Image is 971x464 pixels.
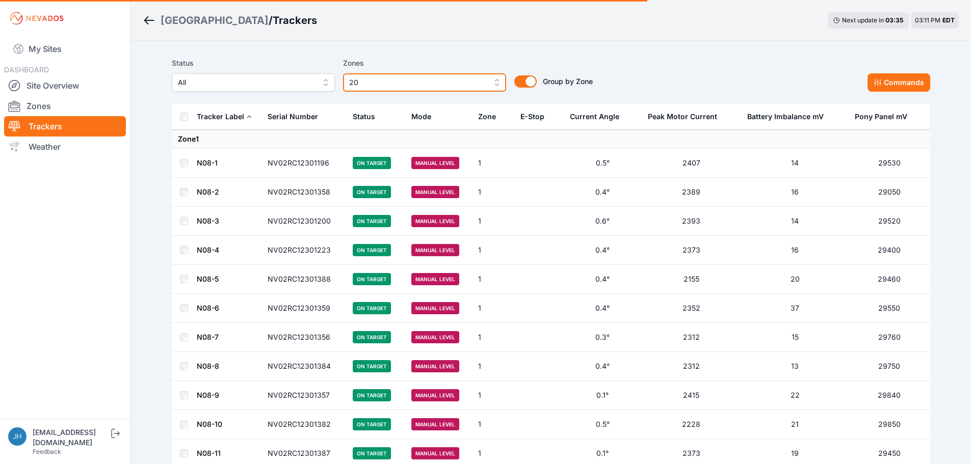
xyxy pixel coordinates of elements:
[411,418,459,430] span: Manual Level
[143,7,317,34] nav: Breadcrumb
[564,294,641,323] td: 0.4°
[197,245,219,254] a: N08-4
[353,186,391,198] span: On Target
[642,294,742,323] td: 2352
[942,16,955,24] span: EDT
[411,331,459,343] span: Manual Level
[741,265,849,294] td: 20
[261,410,347,439] td: NV02RC12301382
[741,381,849,410] td: 22
[411,447,459,459] span: Manual Level
[849,323,930,352] td: 29760
[353,112,375,122] div: Status
[172,130,930,149] td: Zone 1
[642,207,742,236] td: 2393
[747,104,832,129] button: Battery Imbalance mV
[269,13,273,28] span: /
[849,178,930,207] td: 29050
[741,207,849,236] td: 14
[197,104,252,129] button: Tracker Label
[648,104,725,129] button: Peak Motor Current
[411,302,459,314] span: Manual Level
[197,420,222,428] a: N08-10
[849,265,930,294] td: 29460
[564,323,641,352] td: 0.3°
[648,112,717,122] div: Peak Motor Current
[849,381,930,410] td: 29840
[741,410,849,439] td: 21
[642,149,742,178] td: 2407
[747,112,824,122] div: Battery Imbalance mV
[349,76,486,89] span: 20
[472,207,514,236] td: 1
[564,352,641,381] td: 0.4°
[472,294,514,323] td: 1
[353,244,391,256] span: On Target
[642,265,742,294] td: 2155
[4,65,49,74] span: DASHBOARD
[353,215,391,227] span: On Target
[520,112,544,122] div: E-Stop
[411,389,459,401] span: Manual Level
[197,216,219,225] a: N08-3
[4,96,126,116] a: Zones
[855,112,907,122] div: Pony Panel mV
[8,427,27,446] img: jhaberkorn@invenergy.com
[564,178,641,207] td: 0.4°
[268,112,318,122] div: Serial Number
[261,381,347,410] td: NV02RC12301357
[161,13,269,28] div: [GEOGRAPHIC_DATA]
[261,236,347,265] td: NV02RC12301223
[353,157,391,169] span: On Target
[564,381,641,410] td: 0.1°
[353,302,391,314] span: On Target
[642,410,742,439] td: 2228
[868,73,930,92] button: Commands
[411,186,459,198] span: Manual Level
[472,323,514,352] td: 1
[472,352,514,381] td: 1
[520,104,553,129] button: E-Stop
[353,331,391,343] span: On Target
[197,449,221,457] a: N08-11
[564,207,641,236] td: 0.6°
[261,294,347,323] td: NV02RC12301359
[197,158,218,167] a: N08-1
[33,427,109,448] div: [EMAIL_ADDRESS][DOMAIN_NAME]
[642,178,742,207] td: 2389
[855,104,915,129] button: Pony Panel mV
[411,104,439,129] button: Mode
[478,104,504,129] button: Zone
[642,352,742,381] td: 2312
[353,389,391,401] span: On Target
[4,137,126,157] a: Weather
[353,418,391,430] span: On Target
[915,16,940,24] span: 03:11 PM
[472,149,514,178] td: 1
[741,352,849,381] td: 13
[472,410,514,439] td: 1
[849,294,930,323] td: 29550
[564,265,641,294] td: 0.4°
[849,410,930,439] td: 29850
[8,10,65,26] img: Nevados
[261,178,347,207] td: NV02RC12301358
[261,149,347,178] td: NV02RC12301196
[261,207,347,236] td: NV02RC12301200
[472,265,514,294] td: 1
[741,149,849,178] td: 14
[197,275,219,283] a: N08-5
[472,381,514,410] td: 1
[33,448,61,455] a: Feedback
[741,236,849,265] td: 16
[197,304,219,312] a: N08-6
[197,391,219,399] a: N08-9
[178,76,314,89] span: All
[197,333,219,341] a: N08-7
[642,323,742,352] td: 2312
[197,362,219,370] a: N08-8
[4,75,126,96] a: Site Overview
[570,112,619,122] div: Current Angle
[741,178,849,207] td: 16
[172,57,335,69] label: Status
